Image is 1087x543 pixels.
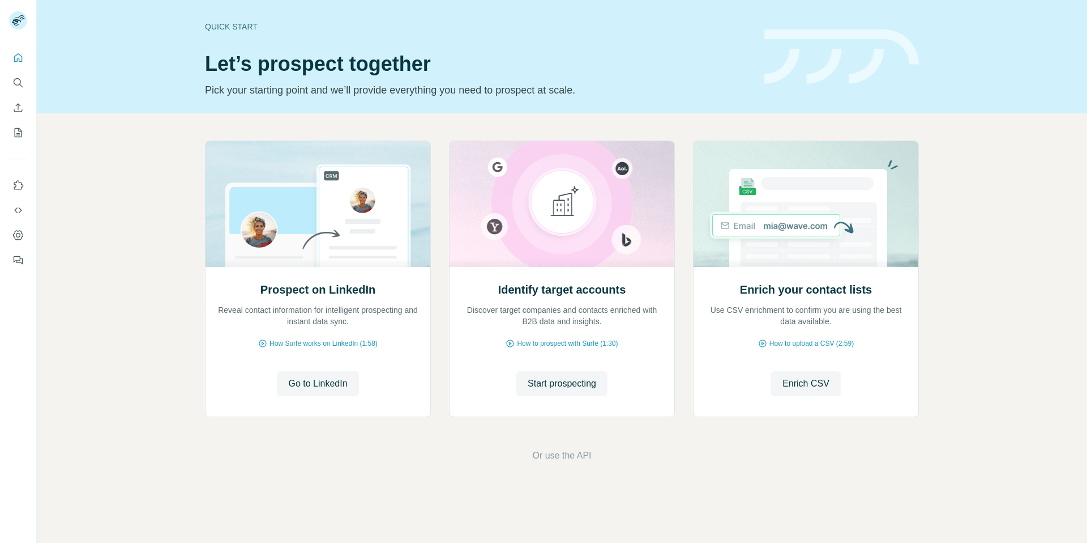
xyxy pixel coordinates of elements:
button: Enrich CSV [9,97,27,118]
button: Use Surfe on LinkedIn [9,175,27,196]
img: Enrich your contact lists [693,141,919,267]
img: banner [764,29,919,84]
button: Search [9,73,27,93]
span: Enrich CSV [782,377,829,391]
p: Reveal contact information for intelligent prospecting and instant data sync. [217,304,419,327]
h2: Identify target accounts [498,282,626,298]
p: Use CSV enrichment to confirm you are using the best data available. [705,304,907,327]
button: Enrich CSV [771,371,841,396]
h1: Let’s prospect together [205,53,751,75]
button: Or use the API [532,449,591,463]
span: How to prospect with Surfe (1:30) [517,338,618,349]
span: Start prospecting [528,377,596,391]
h2: Enrich your contact lists [740,282,872,298]
span: How to upload a CSV (2:59) [769,338,854,349]
span: How Surfe works on LinkedIn (1:58) [269,338,378,349]
button: Use Surfe API [9,200,27,220]
button: Quick start [9,48,27,68]
span: Go to LinkedIn [288,377,347,391]
p: Pick your starting point and we’ll provide everything you need to prospect at scale. [205,82,751,98]
button: Go to LinkedIn [277,371,358,396]
img: Prospect on LinkedIn [205,141,431,267]
img: Identify target accounts [449,141,675,267]
p: Discover target companies and contacts enriched with B2B data and insights. [461,304,663,327]
div: Quick start [205,21,751,32]
button: Dashboard [9,225,27,245]
button: My lists [9,122,27,143]
h2: Prospect on LinkedIn [260,282,375,298]
button: Feedback [9,250,27,270]
button: Start prospecting [516,371,607,396]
